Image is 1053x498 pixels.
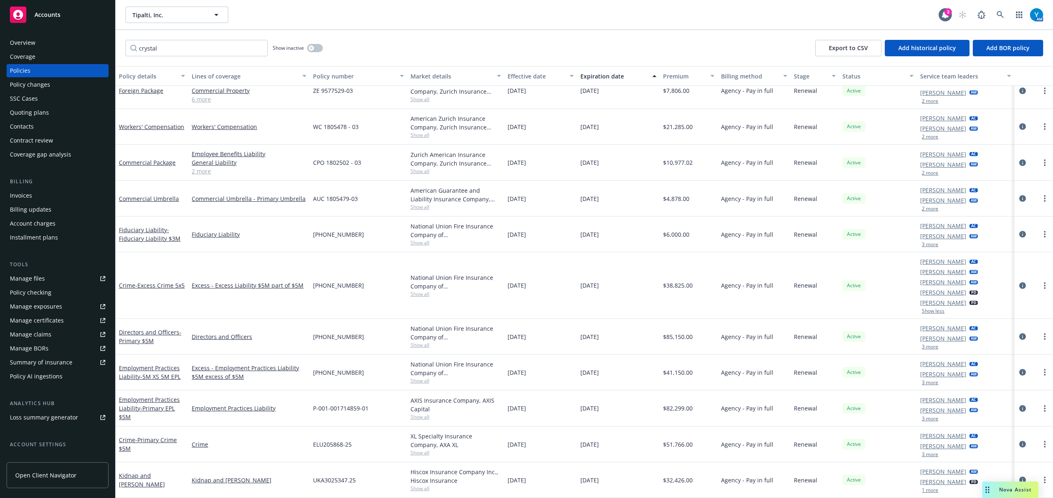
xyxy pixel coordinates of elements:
span: Renewal [794,86,817,95]
div: Account settings [7,440,109,449]
button: 3 more [922,416,938,421]
a: Kidnap and [PERSON_NAME] [119,472,165,488]
a: Invoices [7,189,109,202]
div: Policy changes [10,78,50,91]
span: Show inactive [273,44,304,51]
span: [PHONE_NUMBER] [313,368,364,377]
div: Summary of insurance [10,356,72,369]
button: Add historical policy [885,40,970,56]
a: Switch app [1011,7,1027,23]
a: [PERSON_NAME] [920,370,966,378]
button: 2 more [922,171,938,175]
a: 6 more [192,95,306,104]
span: [DATE] [580,440,599,449]
span: [DATE] [508,368,526,377]
div: Service team leaders [920,72,1002,81]
span: Tipalti, Inc. [132,11,204,19]
span: [PHONE_NUMBER] [313,230,364,239]
a: more [1040,475,1050,485]
span: [DATE] [508,86,526,95]
a: Policies [7,64,109,77]
span: [DATE] [508,281,526,290]
div: Manage BORs [10,342,49,355]
a: Coverage [7,50,109,63]
span: Show all [411,485,501,492]
span: Accounts [35,12,60,18]
div: Loss summary generator [10,411,78,424]
a: Commercial Umbrella [119,195,179,203]
div: National Union Fire Insurance Company of [GEOGRAPHIC_DATA], [GEOGRAPHIC_DATA], AIG [411,273,501,290]
span: [DATE] [508,404,526,413]
button: Premium [660,66,718,86]
span: Add BOR policy [986,44,1030,52]
span: Agency - Pay in full [721,86,773,95]
a: more [1040,122,1050,131]
span: Active [846,476,862,484]
span: Show all [411,341,501,348]
span: Active [846,231,862,238]
span: [DATE] [580,122,599,131]
a: Account charges [7,217,109,230]
div: Overview [10,36,35,49]
button: Effective date [504,66,577,86]
a: Crime [119,436,177,452]
a: Search [992,7,1009,23]
a: [PERSON_NAME] [920,288,966,297]
div: Hiscox Insurance Company Inc., Hiscox Insurance [411,468,501,485]
div: 3 [944,8,952,16]
span: [PHONE_NUMBER] [313,332,364,341]
button: Export to CSV [815,40,881,56]
a: Summary of insurance [7,356,109,369]
input: Filter by keyword... [125,40,268,56]
a: [PERSON_NAME] [920,467,966,476]
a: [PERSON_NAME] [920,278,966,286]
div: Quoting plans [10,106,49,119]
span: Renewal [794,368,817,377]
span: Show all [411,96,501,103]
a: Overview [7,36,109,49]
div: Manage exposures [10,300,62,313]
span: Active [846,87,862,95]
div: Coverage [10,50,35,63]
a: more [1040,332,1050,341]
a: Billing updates [7,203,109,216]
div: Installment plans [10,231,58,244]
span: Show all [411,131,501,138]
a: [PERSON_NAME] [920,267,966,276]
button: 2 more [922,206,938,211]
span: $6,000.00 [663,230,689,239]
a: SSC Cases [7,92,109,105]
span: - Primary Crime $5M [119,436,177,452]
span: Agency - Pay in full [721,404,773,413]
span: ELU205868-25 [313,440,352,449]
span: [DATE] [580,368,599,377]
span: [DATE] [580,404,599,413]
span: $85,150.00 [663,332,693,341]
div: Coverage gap analysis [10,148,71,161]
button: Expiration date [577,66,660,86]
span: Show all [411,290,501,297]
a: [PERSON_NAME] [920,334,966,343]
div: Premium [663,72,706,81]
a: 2 more [192,167,306,175]
span: Active [846,333,862,340]
a: more [1040,86,1050,96]
span: [DATE] [508,440,526,449]
span: Renewal [794,158,817,167]
div: Billing method [721,72,778,81]
span: Open Client Navigator [15,471,77,480]
a: General Liability [192,158,306,167]
span: $7,806.00 [663,86,689,95]
a: [PERSON_NAME] [920,124,966,133]
div: Market details [411,72,492,81]
a: Employment Practices Liability [119,396,180,421]
span: ZE 9577529-03 [313,86,353,95]
button: Policy details [116,66,188,86]
a: Crime [119,281,185,289]
span: Renewal [794,440,817,449]
a: circleInformation [1018,158,1027,168]
button: Show less [922,309,944,314]
a: Kidnap and [PERSON_NAME] [192,476,306,484]
span: $21,285.00 [663,122,693,131]
a: [PERSON_NAME] [920,114,966,122]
